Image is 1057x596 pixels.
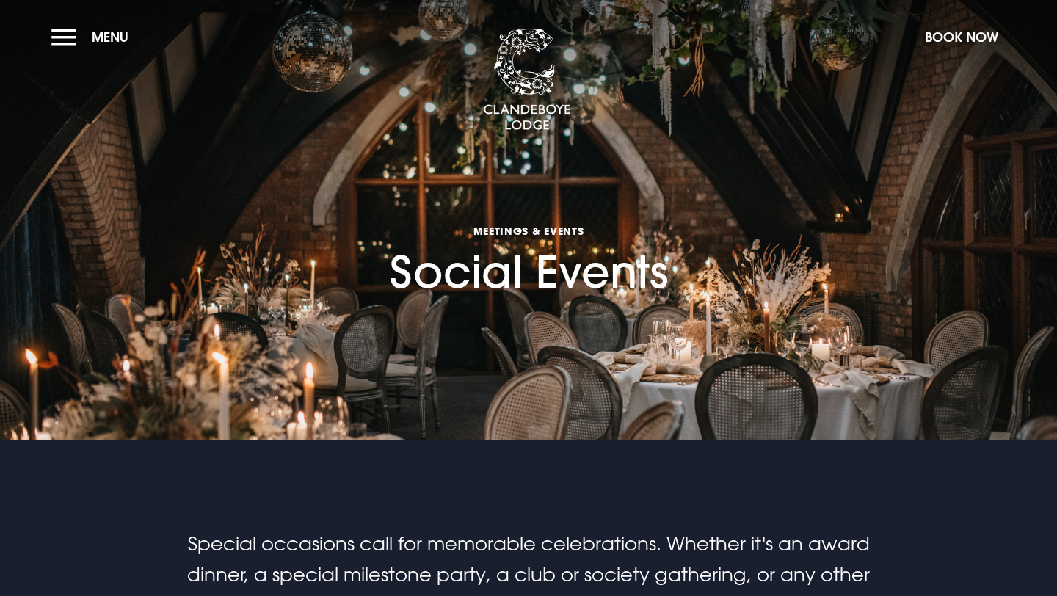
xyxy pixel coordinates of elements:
[483,29,571,131] img: Clandeboye Lodge
[92,29,128,46] span: Menu
[390,150,668,298] h1: Social Events
[51,21,136,53] button: Menu
[390,224,668,238] span: Meetings & Events
[918,21,1006,53] button: Book Now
